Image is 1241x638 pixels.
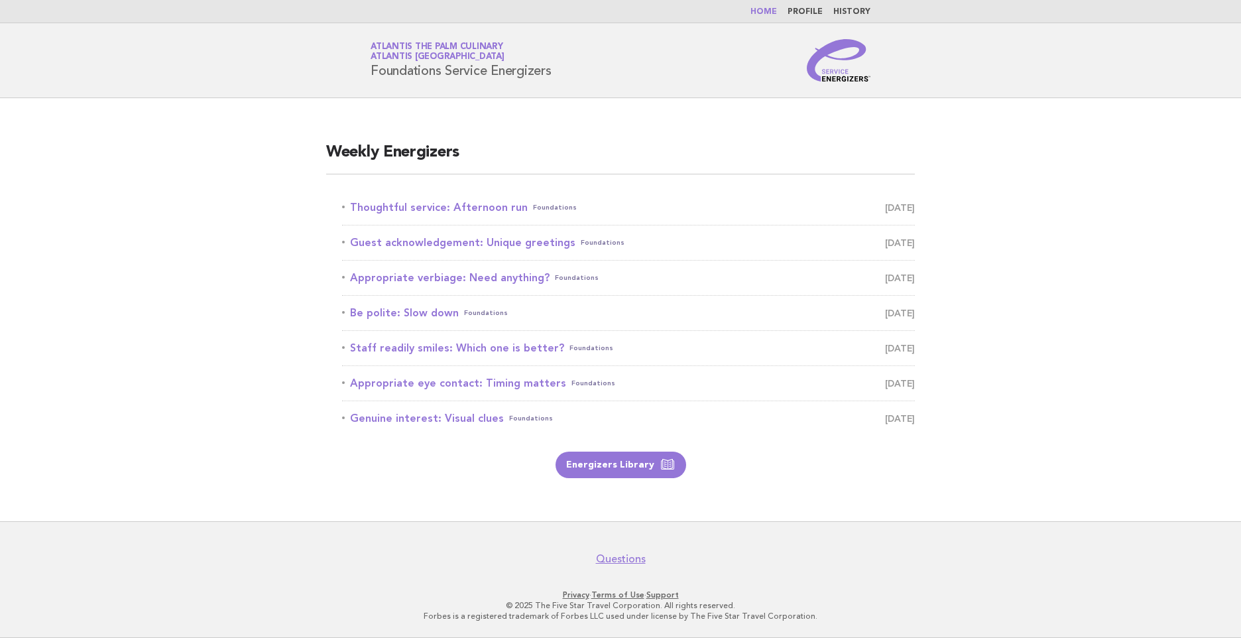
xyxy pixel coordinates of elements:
a: Support [646,590,679,600]
a: Energizers Library [556,452,686,478]
span: [DATE] [885,198,915,217]
span: [DATE] [885,374,915,393]
a: Staff readily smiles: Which one is better?Foundations [DATE] [342,339,915,357]
span: [DATE] [885,233,915,252]
a: Profile [788,8,823,16]
a: Questions [596,552,646,566]
span: [DATE] [885,304,915,322]
p: © 2025 The Five Star Travel Corporation. All rights reserved. [215,600,1026,611]
p: · · [215,590,1026,600]
h2: Weekly Energizers [326,142,915,174]
span: [DATE] [885,409,915,428]
span: Foundations [464,304,508,322]
a: Home [750,8,777,16]
a: Appropriate eye contact: Timing mattersFoundations [DATE] [342,374,915,393]
span: Foundations [569,339,613,357]
a: Guest acknowledgement: Unique greetingsFoundations [DATE] [342,233,915,252]
p: Forbes is a registered trademark of Forbes LLC used under license by The Five Star Travel Corpora... [215,611,1026,621]
img: Service Energizers [807,39,870,82]
a: Thoughtful service: Afternoon runFoundations [DATE] [342,198,915,217]
a: Appropriate verbiage: Need anything?Foundations [DATE] [342,269,915,287]
span: Foundations [571,374,615,393]
span: Foundations [581,233,624,252]
span: Atlantis [GEOGRAPHIC_DATA] [371,53,504,62]
span: [DATE] [885,269,915,287]
a: Be polite: Slow downFoundations [DATE] [342,304,915,322]
span: Foundations [533,198,577,217]
a: Genuine interest: Visual cluesFoundations [DATE] [342,409,915,428]
span: Foundations [555,269,599,287]
a: Atlantis The Palm CulinaryAtlantis [GEOGRAPHIC_DATA] [371,42,504,61]
a: Privacy [563,590,589,600]
span: Foundations [509,409,553,428]
h1: Foundations Service Energizers [371,43,552,78]
a: History [833,8,870,16]
a: Terms of Use [591,590,644,600]
span: [DATE] [885,339,915,357]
